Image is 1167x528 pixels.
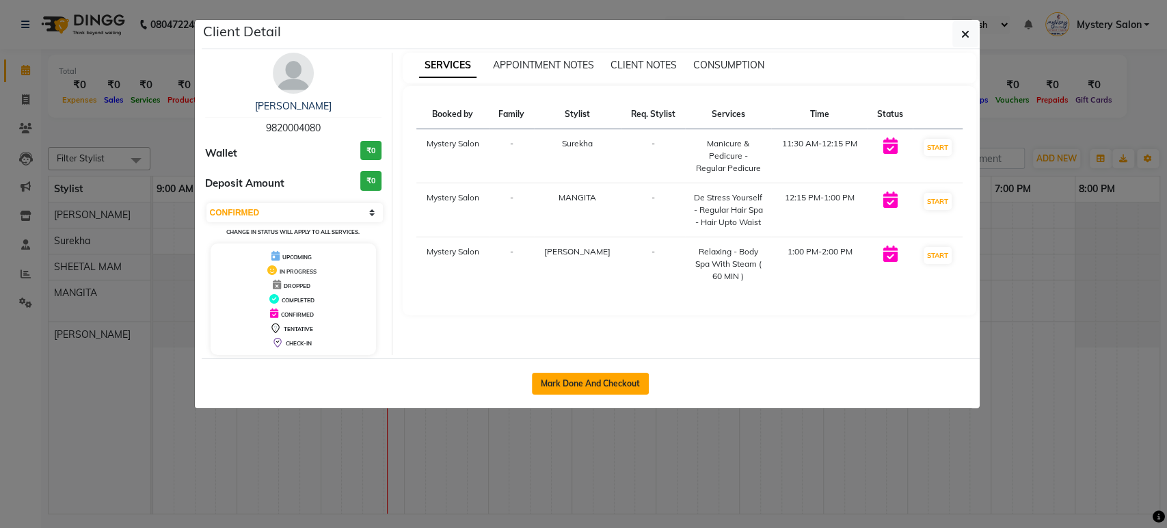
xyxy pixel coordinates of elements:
[611,59,677,71] span: CLIENT NOTES
[416,100,489,129] th: Booked by
[205,146,237,161] span: Wallet
[489,100,533,129] th: Family
[534,100,621,129] th: Stylist
[284,326,313,332] span: TENTATIVE
[266,122,321,134] span: 9820004080
[559,192,596,202] span: MANGITA
[868,100,912,129] th: Status
[226,228,360,235] small: Change in status will apply to all services.
[416,129,489,183] td: Mystery Salon
[284,282,310,289] span: DROPPED
[621,100,685,129] th: Req. Stylist
[924,193,952,210] button: START
[282,254,312,261] span: UPCOMING
[693,59,764,71] span: CONSUMPTION
[255,100,332,112] a: [PERSON_NAME]
[621,129,685,183] td: -
[280,268,317,275] span: IN PROGRESS
[693,246,763,282] div: Relaxing - Body Spa With Steam ( 60 MIN )
[771,100,868,129] th: Time
[489,237,533,291] td: -
[493,59,594,71] span: APPOINTMENT NOTES
[205,176,284,192] span: Deposit Amount
[562,138,593,148] span: Surekha
[360,141,381,161] h3: ₹0
[273,53,314,94] img: avatar
[281,311,314,318] span: CONFIRMED
[924,139,952,156] button: START
[360,171,381,191] h3: ₹0
[203,21,281,42] h5: Client Detail
[419,53,477,78] span: SERVICES
[489,129,533,183] td: -
[621,237,685,291] td: -
[621,183,685,237] td: -
[771,237,868,291] td: 1:00 PM-2:00 PM
[693,192,763,228] div: De Stress Yourself - Regular Hair Spa - Hair Upto Waist
[282,297,314,304] span: COMPLETED
[489,183,533,237] td: -
[685,100,771,129] th: Services
[693,137,763,174] div: Manicure & Pedicure - Regular Pedicure
[544,246,611,256] span: [PERSON_NAME]
[416,183,489,237] td: Mystery Salon
[924,247,952,264] button: START
[532,373,649,395] button: Mark Done And Checkout
[286,340,312,347] span: CHECK-IN
[771,183,868,237] td: 12:15 PM-1:00 PM
[416,237,489,291] td: Mystery Salon
[771,129,868,183] td: 11:30 AM-12:15 PM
